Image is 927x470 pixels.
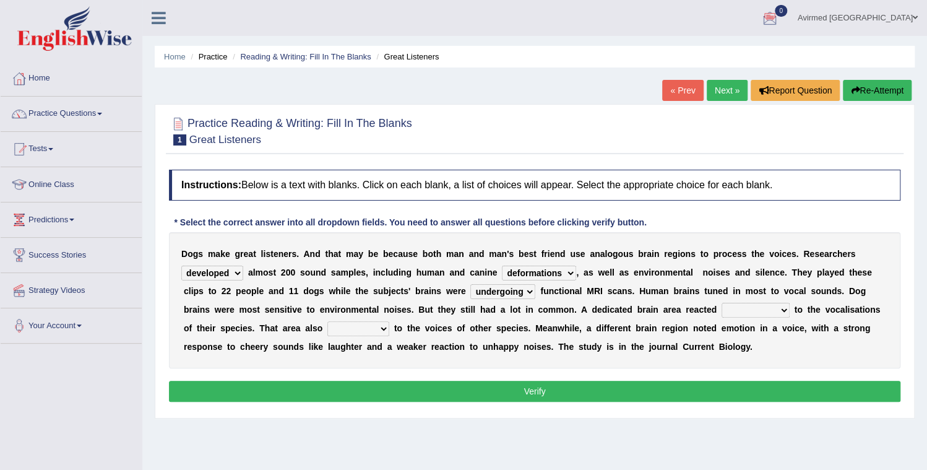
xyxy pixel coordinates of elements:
b: e [819,249,824,259]
b: e [346,286,351,296]
b: o [188,249,193,259]
b: l [353,268,356,277]
b: d [303,286,309,296]
b: n [274,286,279,296]
b: h [797,268,803,277]
b: u [421,268,427,277]
div: * Select the correct answer into all dropdown fields. You need to answer all questions before cli... [169,216,652,229]
b: i [678,249,680,259]
b: e [857,268,862,277]
b: n [401,268,407,277]
b: w [329,286,335,296]
b: b [383,286,389,296]
b: c [832,249,837,259]
h4: Below is a text with blanks. Click on each blank, a list of choices will appear. Select the appro... [169,170,900,201]
b: g [672,249,678,259]
b: s [199,286,204,296]
b: s [408,249,413,259]
b: s [624,268,629,277]
b: n [549,286,554,296]
b: i [373,268,376,277]
b: y [829,268,834,277]
b: e [373,249,378,259]
b: ' [408,286,410,296]
b: s [691,249,696,259]
b: h [436,249,442,259]
a: Tests [1,132,142,163]
b: i [548,249,550,259]
b: i [191,286,194,296]
b: o [607,249,613,259]
b: l [261,249,264,259]
b: e [356,268,361,277]
b: a [600,249,605,259]
b: o [722,249,728,259]
b: s [528,249,533,259]
b: p [817,268,822,277]
b: d [315,249,321,259]
b: , [366,268,368,277]
b: e [461,286,466,296]
a: Reading & Writing: Fill In The Blanks [240,52,371,61]
b: v [644,268,649,277]
b: s [725,268,730,277]
b: b [423,249,428,259]
b: g [613,249,618,259]
b: s [319,286,324,296]
b: a [215,249,220,259]
b: n [685,249,691,259]
b: e [241,286,246,296]
b: a [735,268,739,277]
b: t [700,249,703,259]
b: n [439,268,445,277]
b: a [619,268,624,277]
b: s [436,286,441,296]
b: n [431,286,437,296]
b: l [189,286,191,296]
b: a [824,249,829,259]
b: c [775,268,780,277]
b: r [544,249,547,259]
button: Report Question [751,80,840,101]
b: s [576,249,580,259]
b: h [837,249,843,259]
b: d [745,268,751,277]
a: Success Stories [1,238,142,269]
b: l [762,268,765,277]
b: r [847,249,850,259]
b: u [570,249,576,259]
b: c [554,286,559,296]
b: a [248,249,253,259]
a: Predictions [1,202,142,233]
b: l [605,249,607,259]
b: A [303,249,309,259]
b: c [396,286,401,296]
b: t [355,286,358,296]
b: n [678,268,683,277]
b: i [713,268,715,277]
b: o [703,249,709,259]
b: . [785,268,787,277]
b: o [263,268,269,277]
b: a [449,268,454,277]
b: a [353,249,358,259]
b: r [644,249,647,259]
b: c [393,249,398,259]
b: s [715,268,720,277]
b: e [759,249,764,259]
b: Instructions: [181,180,241,190]
b: s [737,249,742,259]
b: o [246,286,251,296]
b: a [334,249,338,259]
b: r [420,286,423,296]
b: r [651,268,654,277]
b: l [256,286,259,296]
b: s [851,249,856,259]
a: « Prev [662,80,703,101]
b: h [754,249,760,259]
b: e [732,249,737,259]
b: e [787,249,791,259]
b: i [341,286,343,296]
b: e [580,249,585,259]
b: n [480,268,485,277]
